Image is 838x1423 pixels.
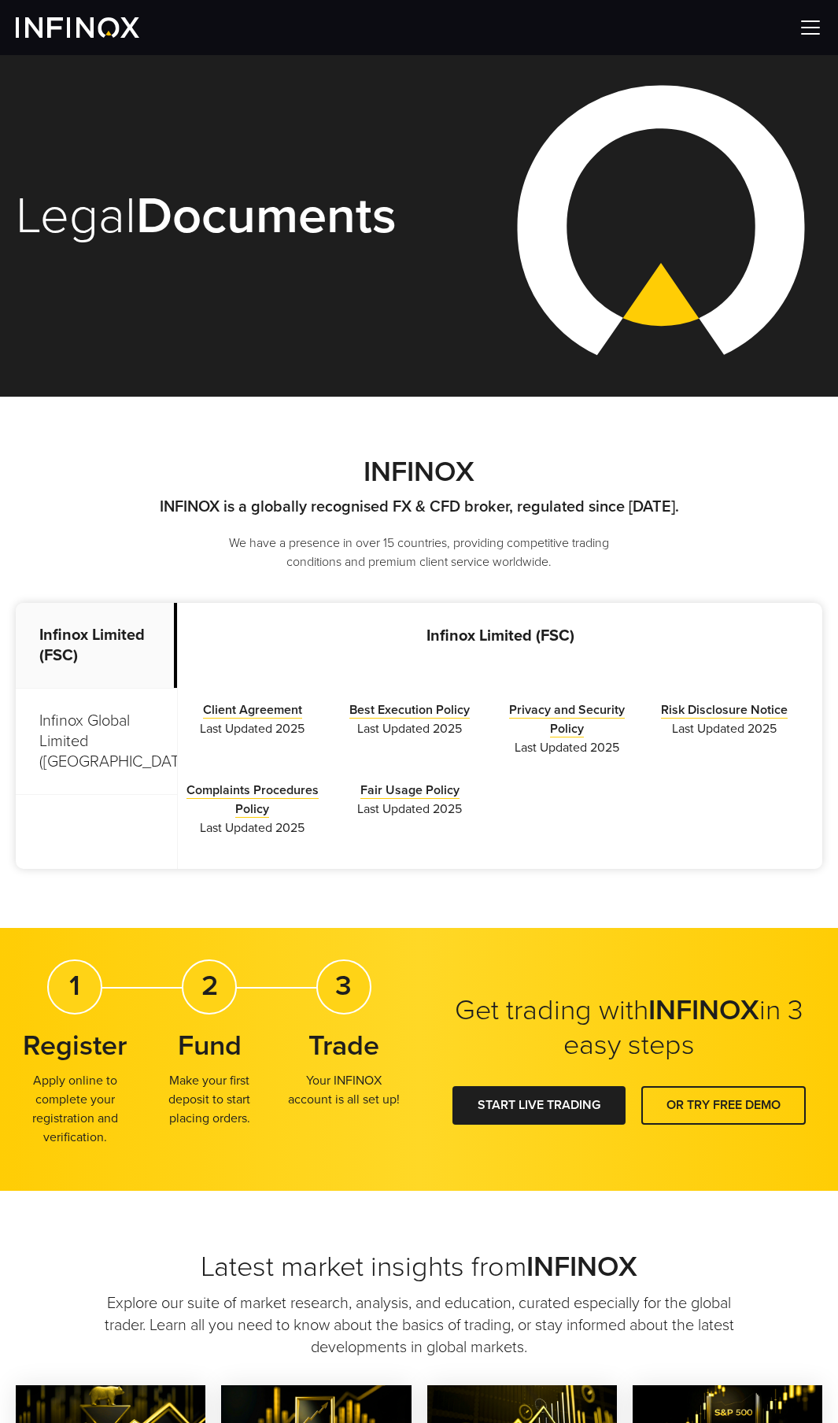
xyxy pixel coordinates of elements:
span: Last Updated 2025 [657,719,791,738]
p: Make your first deposit to start placing orders. [150,1071,269,1128]
p: Infinox Global Limited ([GEOGRAPHIC_DATA]) [16,689,177,795]
p: We have a presence in over 15 countries, providing competitive trading conditions and premium cli... [203,534,636,571]
a: OR TRY FREE DEMO [641,1086,806,1125]
strong: Trade [308,1029,379,1063]
strong: 1 [69,969,80,1003]
span: Last Updated 2025 [343,800,477,819]
p: Your INFINOX account is all set up! [284,1071,403,1109]
span: Last Updated 2025 [186,819,319,837]
p: Apply online to complete your registration and verification. [16,1071,135,1147]
a: Privacy and Security Policy [509,702,625,737]
strong: 2 [201,969,218,1003]
a: Complaints Procedures Policy [186,782,319,818]
p: Infinox Limited (FSC) [178,626,822,645]
a: START LIVE TRADING [452,1086,626,1125]
strong: INFINOX [526,1250,637,1284]
p: Explore our suite of market research, analysis, and education, curated especially for the global ... [102,1292,736,1358]
a: Risk Disclosure Notice [661,702,788,719]
a: Client Agreement [203,702,302,719]
strong: INFINOX [364,455,474,489]
h2: Get trading with in 3 easy steps [435,993,822,1063]
h2: Latest market insights from [16,1250,822,1284]
strong: 3 [335,969,352,1003]
span: Last Updated 2025 [343,719,477,738]
strong: Documents [136,185,397,247]
a: Fair Usage Policy [360,782,460,799]
strong: INFINOX is a globally recognised FX & CFD broker, regulated since [DATE]. [160,497,679,516]
strong: INFINOX [648,993,759,1027]
span: Last Updated 2025 [500,738,634,757]
strong: Register [23,1029,127,1063]
p: Infinox Limited (FSC) [16,603,177,689]
h1: Legal [16,190,403,243]
span: Last Updated 2025 [186,719,319,738]
a: Best Execution Policy [349,702,470,719]
strong: Fund [178,1029,242,1063]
